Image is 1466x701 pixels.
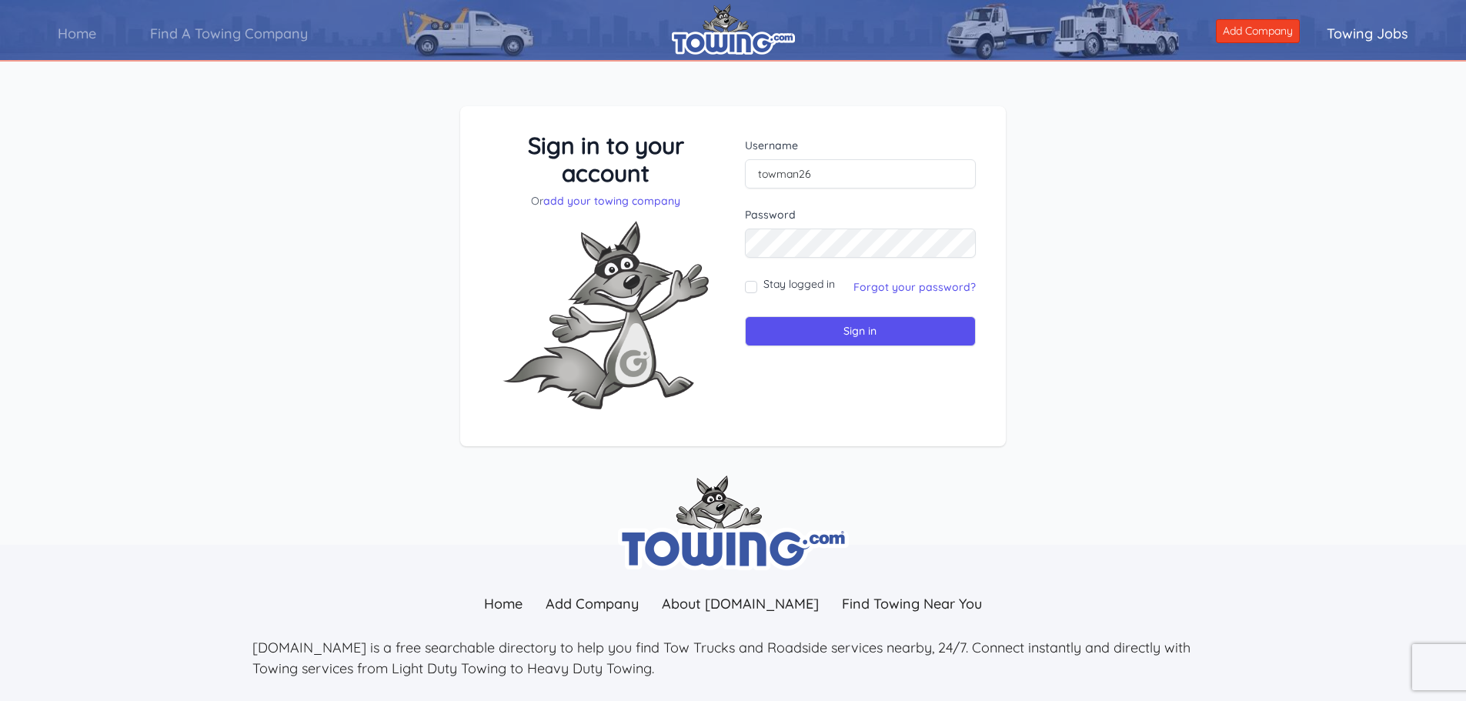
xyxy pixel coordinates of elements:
a: Home [31,12,123,55]
label: Username [745,138,977,153]
a: Add Company [534,587,650,620]
h3: Sign in to your account [490,132,722,187]
a: Forgot your password? [853,280,976,294]
a: Home [473,587,534,620]
label: Stay logged in [763,276,835,292]
img: towing [618,476,849,570]
a: Add Company [1216,19,1300,43]
p: [DOMAIN_NAME] is a free searchable directory to help you find Tow Trucks and Roadside services ne... [252,637,1214,679]
a: Towing Jobs [1300,12,1435,55]
a: Find A Towing Company [123,12,335,55]
a: About [DOMAIN_NAME] [650,587,830,620]
img: Fox-Excited.png [490,209,721,422]
label: Password [745,207,977,222]
p: Or [490,193,722,209]
img: logo.png [672,4,795,55]
a: Find Towing Near You [830,587,993,620]
a: add your towing company [543,194,680,208]
input: Sign in [745,316,977,346]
